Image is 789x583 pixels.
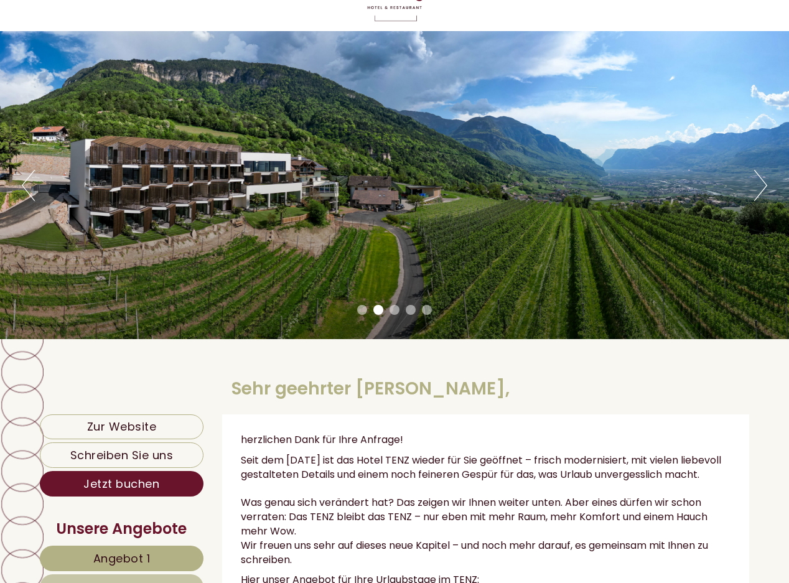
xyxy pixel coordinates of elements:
[241,433,731,447] p: herzlichen Dank für Ihre Anfrage!
[408,324,490,350] button: Senden
[241,454,731,567] p: Seit dem [DATE] ist das Hotel TENZ wieder für Sie geöffnet – frisch modernisiert, mit vielen lieb...
[40,442,203,468] a: Schreiben Sie uns
[22,170,35,201] button: Previous
[40,471,203,497] a: Jetzt buchen
[19,63,216,72] small: 11:26
[221,9,270,30] div: [DATE]
[93,551,151,566] span: Angebot 1
[40,518,203,539] div: Unsere Angebote
[19,39,216,49] div: Hotel Tenz
[754,170,767,201] button: Next
[9,36,222,74] div: Guten Tag, wie können wir Ihnen helfen?
[40,414,203,439] a: Zur Website
[231,380,510,399] h1: Sehr geehrter [PERSON_NAME],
